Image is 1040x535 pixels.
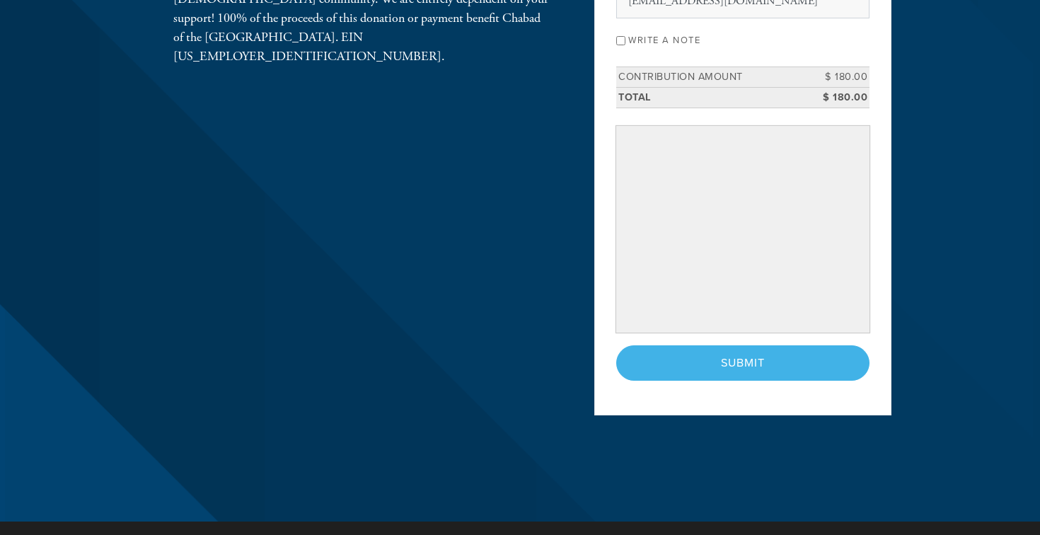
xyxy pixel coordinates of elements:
[616,67,806,88] td: Contribution Amount
[806,87,869,108] td: $ 180.00
[619,129,867,330] iframe: Secure payment input frame
[806,67,869,88] td: $ 180.00
[616,87,806,108] td: Total
[628,35,700,46] label: Write a note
